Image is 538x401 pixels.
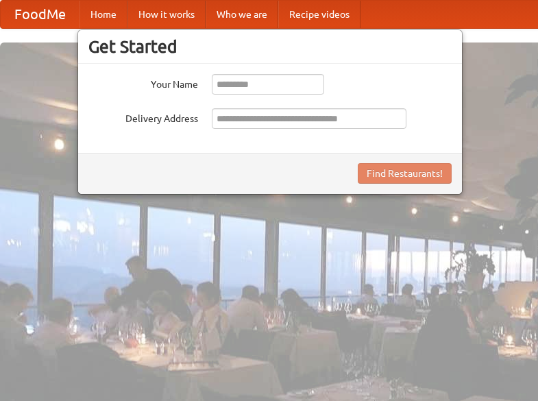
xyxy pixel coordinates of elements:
[88,108,198,125] label: Delivery Address
[127,1,206,28] a: How it works
[88,74,198,91] label: Your Name
[1,1,80,28] a: FoodMe
[278,1,360,28] a: Recipe videos
[80,1,127,28] a: Home
[358,163,452,184] button: Find Restaurants!
[206,1,278,28] a: Who we are
[88,36,452,57] h3: Get Started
